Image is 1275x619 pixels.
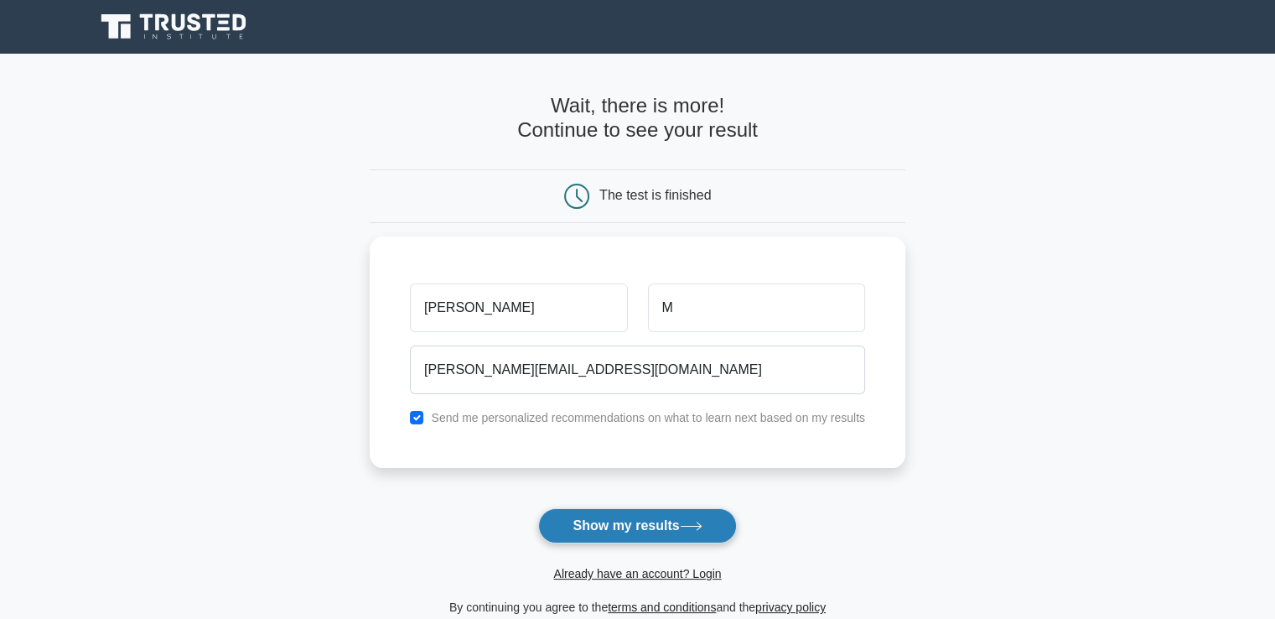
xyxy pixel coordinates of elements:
a: Already have an account? Login [553,567,721,580]
input: Email [410,346,865,394]
a: terms and conditions [608,601,716,614]
button: Show my results [538,508,736,544]
h4: Wait, there is more! Continue to see your result [370,94,905,143]
input: First name [410,283,627,332]
a: privacy policy [755,601,826,614]
label: Send me personalized recommendations on what to learn next based on my results [431,411,865,424]
div: The test is finished [599,188,711,202]
input: Last name [648,283,865,332]
div: By continuing you agree to the and the [360,597,915,617]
